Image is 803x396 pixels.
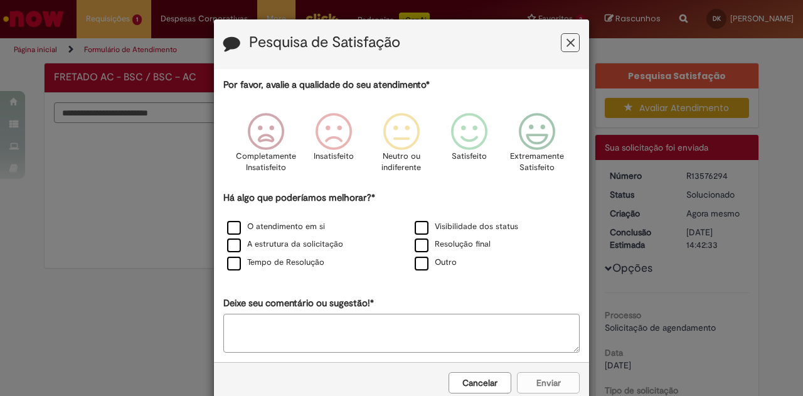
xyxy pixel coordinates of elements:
p: Extremamente Satisfeito [510,151,564,174]
label: Outro [415,257,457,269]
div: Extremamente Satisfeito [505,104,569,190]
label: Deixe seu comentário ou sugestão!* [223,297,374,310]
p: Insatisfeito [314,151,354,163]
p: Completamente Insatisfeito [236,151,296,174]
label: Visibilidade dos status [415,221,518,233]
label: O atendimento em si [227,221,325,233]
label: A estrutura da solicitação [227,238,343,250]
button: Cancelar [449,372,511,393]
div: Neutro ou indiferente [370,104,433,190]
div: Insatisfeito [302,104,366,190]
p: Neutro ou indiferente [379,151,424,174]
label: Pesquisa de Satisfação [249,35,400,51]
div: Há algo que poderíamos melhorar?* [223,191,580,272]
p: Satisfeito [452,151,487,163]
div: Satisfeito [437,104,501,190]
label: Resolução final [415,238,491,250]
label: Por favor, avalie a qualidade do seu atendimento* [223,78,430,92]
div: Completamente Insatisfeito [233,104,297,190]
label: Tempo de Resolução [227,257,324,269]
